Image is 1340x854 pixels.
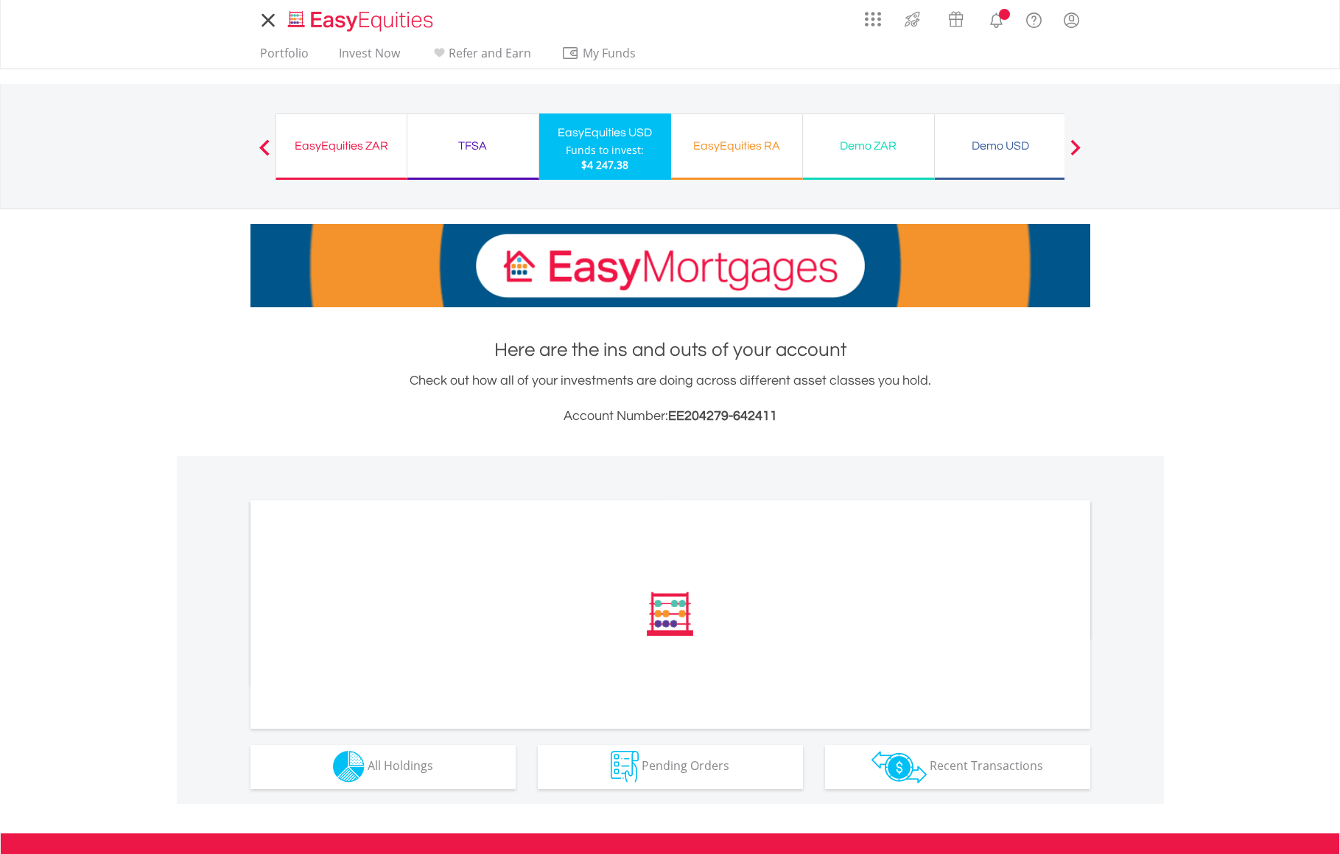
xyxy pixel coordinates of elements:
[333,751,365,783] img: holdings-wht.png
[250,371,1090,427] div: Check out how all of your investments are doing across different asset classes you hold.
[1061,147,1090,161] button: Next
[250,745,516,789] button: All Holdings
[566,143,644,158] div: Funds to invest:
[368,757,433,774] span: All Holdings
[680,136,793,156] div: EasyEquities RA
[855,4,891,27] a: AppsGrid
[978,4,1015,33] a: Notifications
[944,7,968,31] img: vouchers-v2.svg
[642,757,729,774] span: Pending Orders
[250,147,279,161] button: Previous
[934,4,978,31] a: Vouchers
[285,136,398,156] div: EasyEquities ZAR
[812,136,925,156] div: Demo ZAR
[1053,4,1090,36] a: My Profile
[1015,4,1053,33] a: FAQ's and Support
[282,4,439,33] a: Home page
[548,122,662,143] div: EasyEquities USD
[561,43,658,63] span: My Funds
[285,9,439,33] img: EasyEquities_Logo.png
[538,745,803,789] button: Pending Orders
[865,11,881,27] img: grid-menu-icon.svg
[424,46,537,69] a: Refer and Earn
[930,757,1043,774] span: Recent Transactions
[254,46,315,69] a: Portfolio
[825,745,1090,789] button: Recent Transactions
[900,7,925,31] img: thrive-v2.svg
[416,136,530,156] div: TFSA
[250,224,1090,307] img: EasyMortage Promotion Banner
[944,136,1057,156] div: Demo USD
[333,46,406,69] a: Invest Now
[449,45,531,61] span: Refer and Earn
[871,751,927,783] img: transactions-zar-wht.png
[250,406,1090,427] h3: Account Number:
[581,158,628,172] span: $4 247.38
[611,751,639,783] img: pending_instructions-wht.png
[668,409,777,423] span: EE204279-642411
[250,337,1090,363] h1: Here are the ins and outs of your account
